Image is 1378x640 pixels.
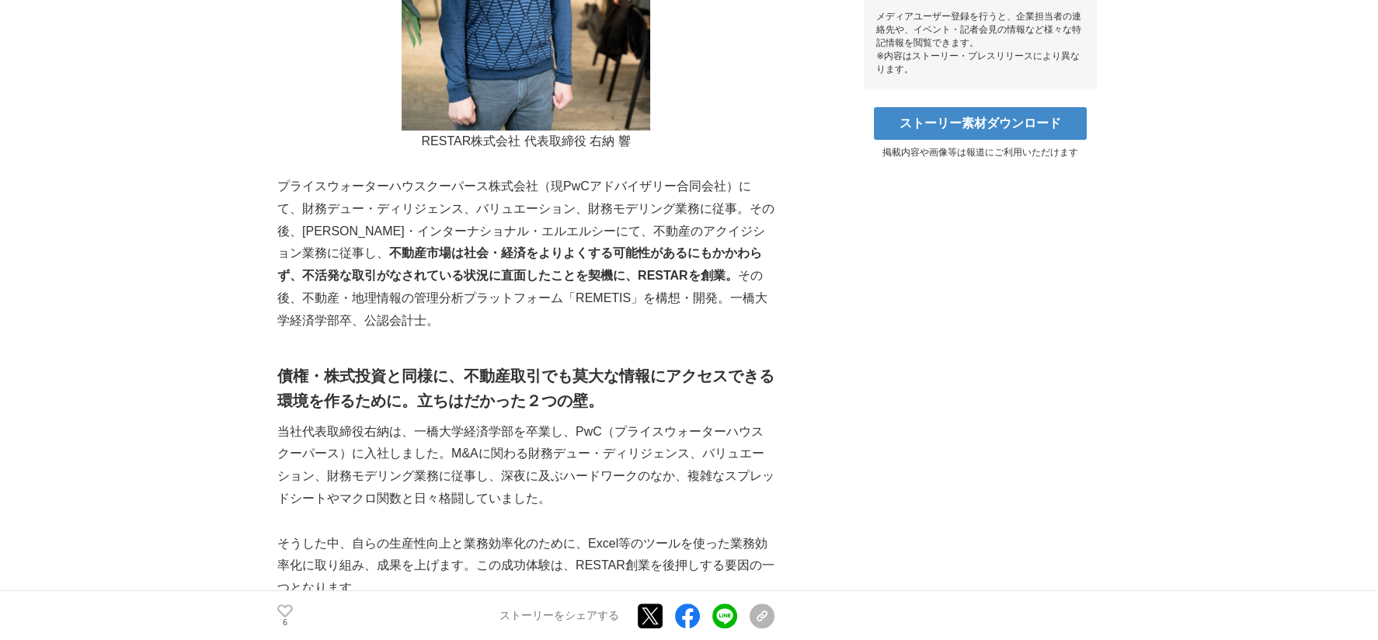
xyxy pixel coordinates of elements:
p: そうした中、自らの生産性向上と業務効率化のために、Excel等のツールを使った業務効率化に取り組み、成果を上げます。この成功体験は、RESTAR創業を後押しする要因の一つとなります。 [277,533,774,600]
p: ストーリーをシェアする [499,609,619,623]
strong: 立ちはだかった２つの壁。 [417,392,604,409]
strong: 不動産市場は社会・経済をよりよくする可能性があるにもかかわらず、不活発な取引がなされている状況に直面したことを契機に、RESTARを創業。 [277,246,762,282]
p: プライスウォーターハウスクーパース株式会社（現PwCアドバイザリー合同会社）にて、財務デュー・ディリジェンス、バリュエーション、財務モデリング業務に従事。その後、[PERSON_NAME]・イン... [277,176,774,332]
h2: 債権・株式投資と同様に、不動産取引でも莫大な情報にアクセスできる環境を作るために。 [277,363,774,413]
p: 掲載内容や画像等は報道にご利用いただけます [864,146,1097,159]
div: メディアユーザー登録を行うと、企業担当者の連絡先や、イベント・記者会見の情報など様々な特記情報を閲覧できます。 ※内容はストーリー・プレスリリースにより異なります。 [876,10,1084,76]
p: 6 [277,619,293,627]
a: ストーリー素材ダウンロード [874,107,1087,140]
p: 当社代表取締役右納は、一橋大学経済学部を卒業し、PwC（プライスウォーターハウスクーパース）に入社しました。M&Aに関わる財務デュー・ディリジェンス、バリュエーション、財務モデリング業務に従事し... [277,421,774,510]
p: RESTAR株式会社 代表取締役 右納 響 [277,130,774,153]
